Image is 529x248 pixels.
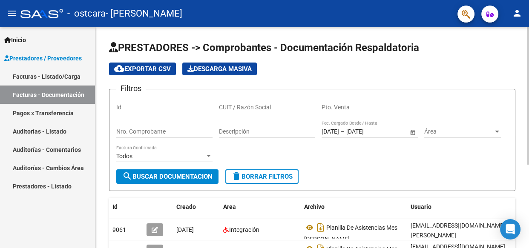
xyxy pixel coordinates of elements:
[176,226,194,233] span: [DATE]
[116,83,146,94] h3: Filtros
[304,224,397,242] span: Planilla De Asistencias Mes [PERSON_NAME]
[173,198,220,216] datatable-header-cell: Creado
[223,203,236,210] span: Area
[109,42,419,54] span: PRESTADORES -> Comprobantes - Documentación Respaldatoria
[187,65,252,73] span: Descarga Masiva
[4,35,26,45] span: Inicio
[512,8,522,18] mat-icon: person
[109,198,143,216] datatable-header-cell: Id
[116,169,218,184] button: Buscar Documentacion
[411,203,431,210] span: Usuario
[114,63,124,74] mat-icon: cloud_download
[182,63,257,75] button: Descarga Masiva
[322,128,339,135] input: Fecha inicio
[112,203,118,210] span: Id
[231,173,293,180] span: Borrar Filtros
[122,171,132,181] mat-icon: search
[106,4,182,23] span: - [PERSON_NAME]
[67,4,106,23] span: - ostcara
[116,153,132,160] span: Todos
[176,203,196,210] span: Creado
[220,198,301,216] datatable-header-cell: Area
[411,222,508,239] span: [EMAIL_ADDRESS][DOMAIN_NAME] - [PERSON_NAME]
[424,128,493,135] span: Área
[304,203,325,210] span: Archivo
[7,8,17,18] mat-icon: menu
[231,171,241,181] mat-icon: delete
[225,169,299,184] button: Borrar Filtros
[112,226,126,233] span: 9061
[315,221,326,234] i: Descargar documento
[301,198,407,216] datatable-header-cell: Archivo
[122,173,213,180] span: Buscar Documentacion
[341,128,345,135] span: –
[229,226,259,233] span: Integración
[182,63,257,75] app-download-masive: Descarga masiva de comprobantes (adjuntos)
[109,63,176,75] button: Exportar CSV
[500,219,520,239] div: Open Intercom Messenger
[4,54,82,63] span: Prestadores / Proveedores
[408,128,417,137] button: Open calendar
[346,128,388,135] input: Fecha fin
[114,65,171,73] span: Exportar CSV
